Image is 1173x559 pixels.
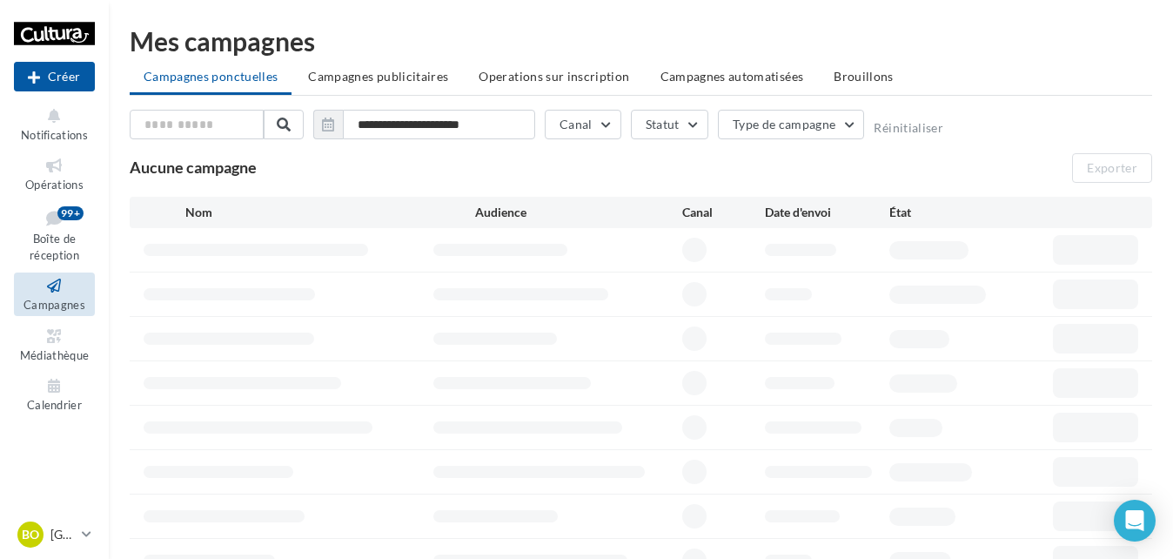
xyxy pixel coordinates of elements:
[631,110,708,139] button: Statut
[14,62,95,91] div: Nouvelle campagne
[27,398,82,412] span: Calendrier
[14,103,95,145] button: Notifications
[718,110,865,139] button: Type de campagne
[14,203,95,266] a: Boîte de réception99+
[57,206,84,220] div: 99+
[130,158,257,177] span: Aucune campagne
[545,110,621,139] button: Canal
[50,526,75,543] p: [GEOGRAPHIC_DATA]
[874,121,943,135] button: Réinitialiser
[14,518,95,551] a: Bo [GEOGRAPHIC_DATA]
[23,298,85,312] span: Campagnes
[682,204,765,221] div: Canal
[14,373,95,415] a: Calendrier
[479,69,629,84] span: Operations sur inscription
[25,178,84,192] span: Opérations
[130,28,1152,54] div: Mes campagnes
[14,323,95,366] a: Médiathèque
[30,232,79,262] span: Boîte de réception
[1072,153,1152,183] button: Exporter
[14,62,95,91] button: Créer
[834,69,894,84] span: Brouillons
[14,273,95,315] a: Campagnes
[660,69,804,84] span: Campagnes automatisées
[20,348,90,362] span: Médiathèque
[22,526,39,543] span: Bo
[475,204,682,221] div: Audience
[185,204,475,221] div: Nom
[21,128,88,142] span: Notifications
[889,204,1014,221] div: État
[14,152,95,195] a: Opérations
[765,204,889,221] div: Date d'envoi
[1114,500,1156,542] div: Open Intercom Messenger
[308,69,448,84] span: Campagnes publicitaires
